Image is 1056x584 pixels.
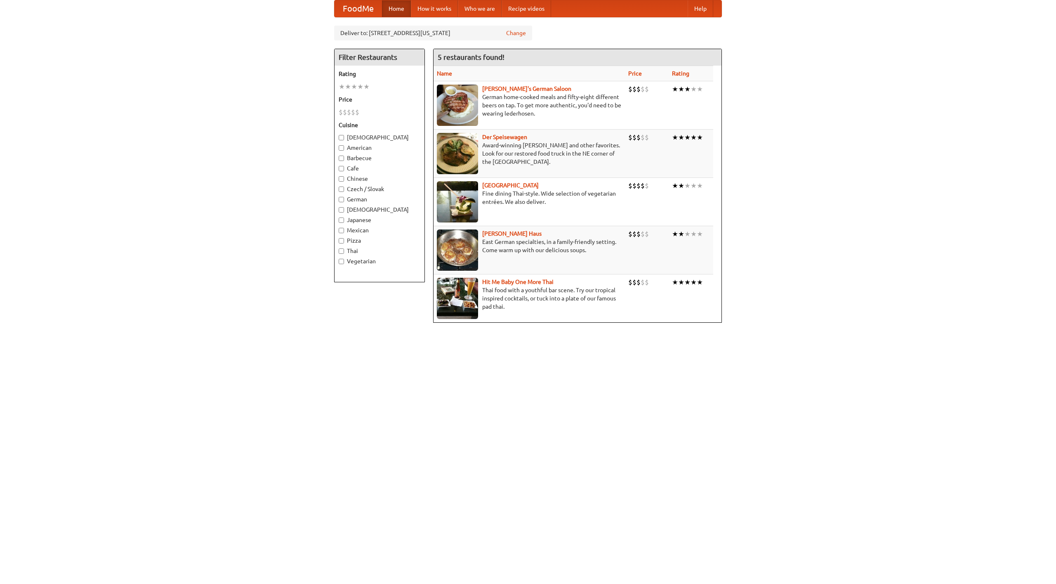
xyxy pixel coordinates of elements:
li: ★ [697,278,703,287]
li: $ [632,229,636,239]
li: $ [636,181,641,190]
li: $ [641,229,645,239]
a: How it works [411,0,458,17]
li: $ [636,278,641,287]
input: Pizza [339,238,344,244]
label: American [339,144,420,152]
li: ★ [691,133,697,142]
li: $ [628,278,632,287]
li: ★ [697,229,703,239]
input: [DEMOGRAPHIC_DATA] [339,207,344,213]
li: ★ [678,229,684,239]
li: ★ [691,181,697,190]
img: babythai.jpg [437,278,478,319]
p: Award-winning [PERSON_NAME] and other favorites. Look for our restored food truck in the NE corne... [437,141,622,166]
input: Japanese [339,218,344,223]
li: ★ [351,82,357,91]
label: [DEMOGRAPHIC_DATA] [339,206,420,214]
b: Hit Me Baby One More Thai [482,279,554,285]
li: $ [636,229,641,239]
li: ★ [684,229,691,239]
li: $ [645,181,649,190]
a: Rating [672,70,689,77]
li: ★ [345,82,351,91]
li: $ [339,108,343,117]
img: satay.jpg [437,181,478,222]
p: East German specialties, in a family-friendly setting. Come warm up with our delicious soups. [437,238,622,254]
li: ★ [678,133,684,142]
a: Who we are [458,0,502,17]
li: $ [628,229,632,239]
li: ★ [363,82,370,91]
a: Price [628,70,642,77]
h4: Filter Restaurants [335,49,424,66]
input: [DEMOGRAPHIC_DATA] [339,135,344,140]
li: ★ [684,278,691,287]
a: Help [688,0,713,17]
input: German [339,197,344,202]
li: $ [641,85,645,94]
li: $ [628,181,632,190]
a: Der Speisewagen [482,134,527,140]
ng-pluralize: 5 restaurants found! [438,53,504,61]
h5: Price [339,95,420,104]
h5: Rating [339,70,420,78]
li: ★ [691,229,697,239]
li: $ [351,108,355,117]
li: ★ [339,82,345,91]
li: $ [632,181,636,190]
h5: Cuisine [339,121,420,129]
a: Home [382,0,411,17]
li: $ [355,108,359,117]
a: [GEOGRAPHIC_DATA] [482,182,539,189]
a: [PERSON_NAME] Haus [482,230,542,237]
li: ★ [697,181,703,190]
li: ★ [678,85,684,94]
p: German home-cooked meals and fifty-eight different beers on tap. To get more authentic, you'd nee... [437,93,622,118]
li: ★ [684,85,691,94]
a: Change [506,29,526,37]
label: Cafe [339,164,420,173]
li: $ [628,85,632,94]
a: Name [437,70,452,77]
input: Cafe [339,166,344,171]
li: ★ [672,133,678,142]
label: Mexican [339,226,420,234]
li: ★ [678,278,684,287]
img: kohlhaus.jpg [437,229,478,271]
li: $ [636,133,641,142]
li: $ [347,108,351,117]
li: ★ [357,82,363,91]
li: $ [632,278,636,287]
li: ★ [697,133,703,142]
a: Recipe videos [502,0,551,17]
li: $ [636,85,641,94]
input: American [339,145,344,151]
li: $ [343,108,347,117]
li: $ [641,133,645,142]
label: German [339,195,420,203]
img: speisewagen.jpg [437,133,478,174]
p: Thai food with a youthful bar scene. Try our tropical inspired cocktails, or tuck into a plate of... [437,286,622,311]
input: Mexican [339,228,344,233]
label: Thai [339,247,420,255]
label: Japanese [339,216,420,224]
label: Chinese [339,175,420,183]
li: ★ [672,229,678,239]
a: [PERSON_NAME]'s German Saloon [482,85,571,92]
li: $ [632,133,636,142]
li: $ [645,133,649,142]
li: ★ [691,278,697,287]
a: FoodMe [335,0,382,17]
li: $ [641,181,645,190]
img: esthers.jpg [437,85,478,126]
li: ★ [678,181,684,190]
input: Chinese [339,176,344,182]
li: ★ [697,85,703,94]
li: $ [641,278,645,287]
p: Fine dining Thai-style. Wide selection of vegetarian entrées. We also deliver. [437,189,622,206]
